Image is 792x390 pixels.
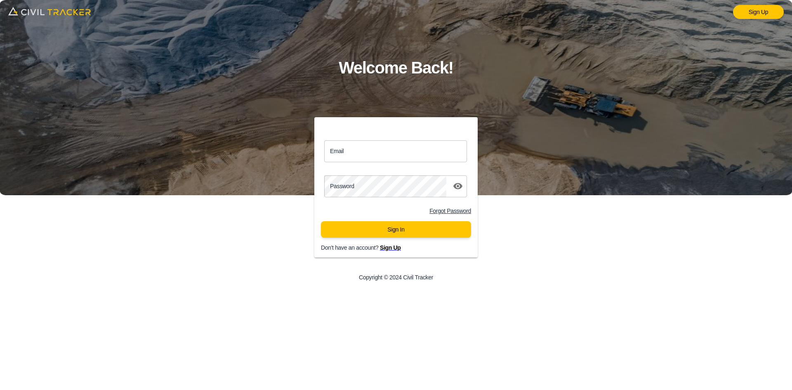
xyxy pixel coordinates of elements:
a: Sign Up [733,5,784,19]
p: Don't have an account? [321,244,484,251]
input: email [324,140,467,162]
p: Copyright © 2024 Civil Tracker [359,274,433,281]
h1: Welcome Back! [339,54,453,81]
a: Sign Up [380,244,401,251]
button: Sign In [321,221,471,238]
button: toggle password visibility [450,178,466,194]
a: Forgot Password [429,208,471,214]
img: logo [8,4,91,18]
